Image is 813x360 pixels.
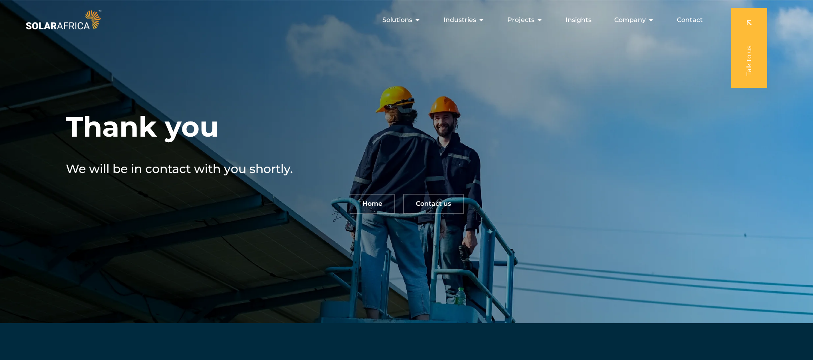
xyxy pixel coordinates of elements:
a: Contact us [403,194,464,214]
a: Insights [566,15,591,25]
h5: We will be in contact with you shortly. [66,160,313,178]
span: Home [362,201,382,207]
span: Industries [443,15,476,25]
a: Home [350,194,395,214]
span: Company [614,15,646,25]
a: Contact [677,15,703,25]
span: Contact us [416,201,451,207]
span: Solutions [382,15,412,25]
h1: Thank you [66,110,219,144]
nav: Menu [103,12,709,28]
span: Projects [507,15,534,25]
div: Menu Toggle [103,12,709,28]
